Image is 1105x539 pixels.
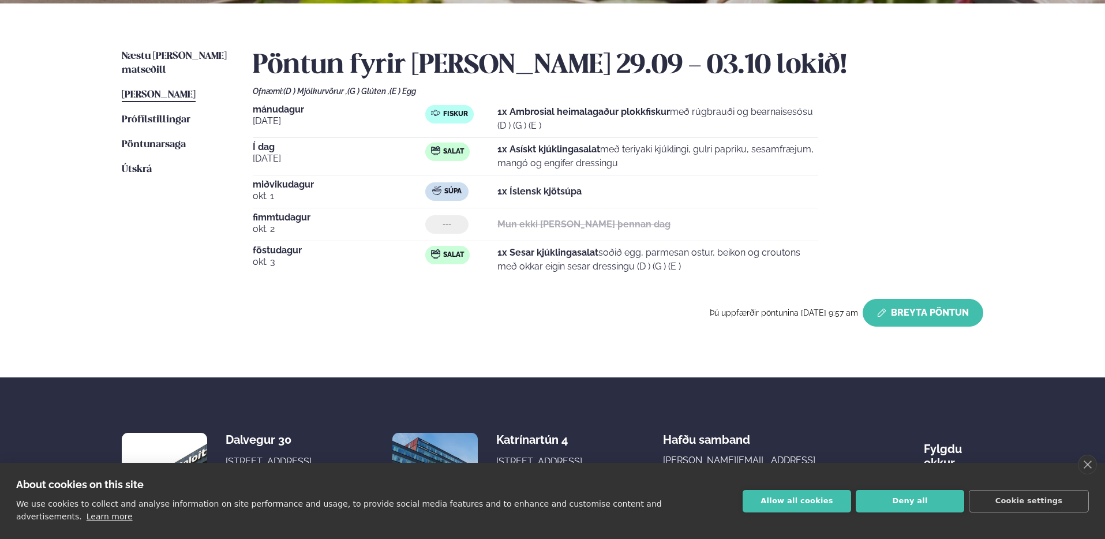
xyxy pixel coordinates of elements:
strong: 1x Ambrosial heimalagaður plokkfiskur [497,106,670,117]
div: [STREET_ADDRESS], [GEOGRAPHIC_DATA] [496,455,588,482]
span: föstudagur [253,246,425,255]
span: [PERSON_NAME] [122,90,196,100]
div: Fylgdu okkur [924,433,983,470]
a: Pöntunarsaga [122,138,186,152]
span: Fiskur [443,110,468,119]
div: Dalvegur 30 [226,433,317,447]
strong: 1x Íslensk kjötsúpa [497,186,582,197]
img: image alt [122,433,207,518]
span: (D ) Mjólkurvörur , [283,87,347,96]
div: Katrínartún 4 [496,433,588,447]
img: fish.svg [431,108,440,118]
span: okt. 2 [253,222,425,236]
img: image alt [392,433,478,518]
span: (E ) Egg [389,87,416,96]
a: [PERSON_NAME] [122,88,196,102]
button: Deny all [856,490,964,512]
span: [DATE] [253,152,425,166]
span: Í dag [253,143,425,152]
strong: 1x Asískt kjúklingasalat [497,144,600,155]
span: [DATE] [253,114,425,128]
div: [STREET_ADDRESS], [GEOGRAPHIC_DATA] [226,455,317,482]
span: Útskrá [122,164,152,174]
span: Næstu [PERSON_NAME] matseðill [122,51,227,75]
p: We use cookies to collect and analyse information on site performance and usage, to provide socia... [16,499,662,521]
span: miðvikudagur [253,180,425,189]
a: Prófílstillingar [122,113,190,127]
div: Ofnæmi: [253,87,983,96]
img: soup.svg [432,186,441,195]
button: Cookie settings [969,490,1089,512]
span: fimmtudagur [253,213,425,222]
span: Þú uppfærðir pöntunina [DATE] 9:57 am [710,308,858,317]
h2: Pöntun fyrir [PERSON_NAME] 29.09 - 03.10 lokið! [253,50,983,82]
span: Hafðu samband [663,424,750,447]
span: Súpa [444,187,462,196]
img: salad.svg [431,249,440,259]
button: Breyta Pöntun [863,299,983,327]
p: soðið egg, parmesan ostur, beikon og croutons með okkar eigin sesar dressingu (D ) (G ) (E ) [497,246,818,274]
p: með teriyaki kjúklingi, gulri papriku, sesamfræjum, mangó og engifer dressingu [497,143,818,170]
strong: About cookies on this site [16,478,144,491]
span: Salat [443,147,464,156]
a: close [1078,455,1097,474]
span: okt. 3 [253,255,425,269]
a: Næstu [PERSON_NAME] matseðill [122,50,230,77]
span: Salat [443,250,464,260]
span: Prófílstillingar [122,115,190,125]
span: --- [443,220,451,229]
button: Allow all cookies [743,490,851,512]
span: Pöntunarsaga [122,140,186,149]
strong: 1x Sesar kjúklingasalat [497,247,598,258]
a: [PERSON_NAME][EMAIL_ADDRESS][DOMAIN_NAME] [663,454,849,481]
img: salad.svg [431,146,440,155]
a: Útskrá [122,163,152,177]
a: Learn more [87,512,133,521]
span: (G ) Glúten , [347,87,389,96]
p: með rúgbrauði og bearnaisesósu (D ) (G ) (E ) [497,105,818,133]
span: okt. 1 [253,189,425,203]
span: mánudagur [253,105,425,114]
strong: Mun ekki [PERSON_NAME] þennan dag [497,219,671,230]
